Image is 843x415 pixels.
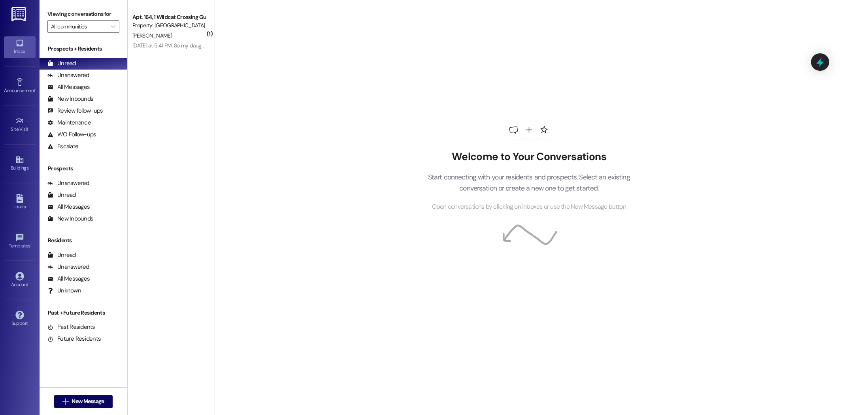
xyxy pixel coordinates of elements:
[47,59,76,68] div: Unread
[40,309,127,317] div: Past + Future Residents
[51,20,107,33] input: All communities
[4,36,36,58] a: Inbox
[28,125,30,131] span: •
[132,21,206,30] div: Property: [GEOGRAPHIC_DATA]
[4,308,36,330] a: Support
[62,398,68,405] i: 
[47,179,89,187] div: Unanswered
[416,172,642,194] p: Start connecting with your residents and prospects. Select an existing conversation or create a n...
[4,153,36,174] a: Buildings
[11,7,28,21] img: ResiDesk Logo
[47,95,93,103] div: New Inbounds
[47,83,90,91] div: All Messages
[4,192,36,213] a: Leads
[47,251,76,259] div: Unread
[432,202,626,212] span: Open conversations by clicking on inboxes or use the New Message button
[47,335,101,343] div: Future Residents
[132,13,206,21] div: Apt. 164, 1 Wildcat Crossing Guarantors
[47,263,89,271] div: Unanswered
[4,114,36,136] a: Site Visit •
[4,231,36,252] a: Templates •
[47,142,78,151] div: Escalate
[72,397,104,406] span: New Message
[47,119,91,127] div: Maintenance
[47,130,96,139] div: WO Follow-ups
[132,42,301,49] div: [DATE] at 5:41 PM: So my daughter had a package stolen at her front door
[4,270,36,291] a: Account
[30,242,32,247] span: •
[47,275,90,283] div: All Messages
[416,151,642,163] h2: Welcome to Your Conversations
[47,191,76,199] div: Unread
[35,87,36,92] span: •
[47,323,95,331] div: Past Residents
[47,8,119,20] label: Viewing conversations for
[47,215,93,223] div: New Inbounds
[40,236,127,245] div: Residents
[40,45,127,53] div: Prospects + Residents
[47,287,81,295] div: Unknown
[54,395,113,408] button: New Message
[47,107,103,115] div: Review follow-ups
[40,164,127,173] div: Prospects
[132,32,172,39] span: [PERSON_NAME]
[111,23,115,30] i: 
[47,71,89,79] div: Unanswered
[47,203,90,211] div: All Messages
